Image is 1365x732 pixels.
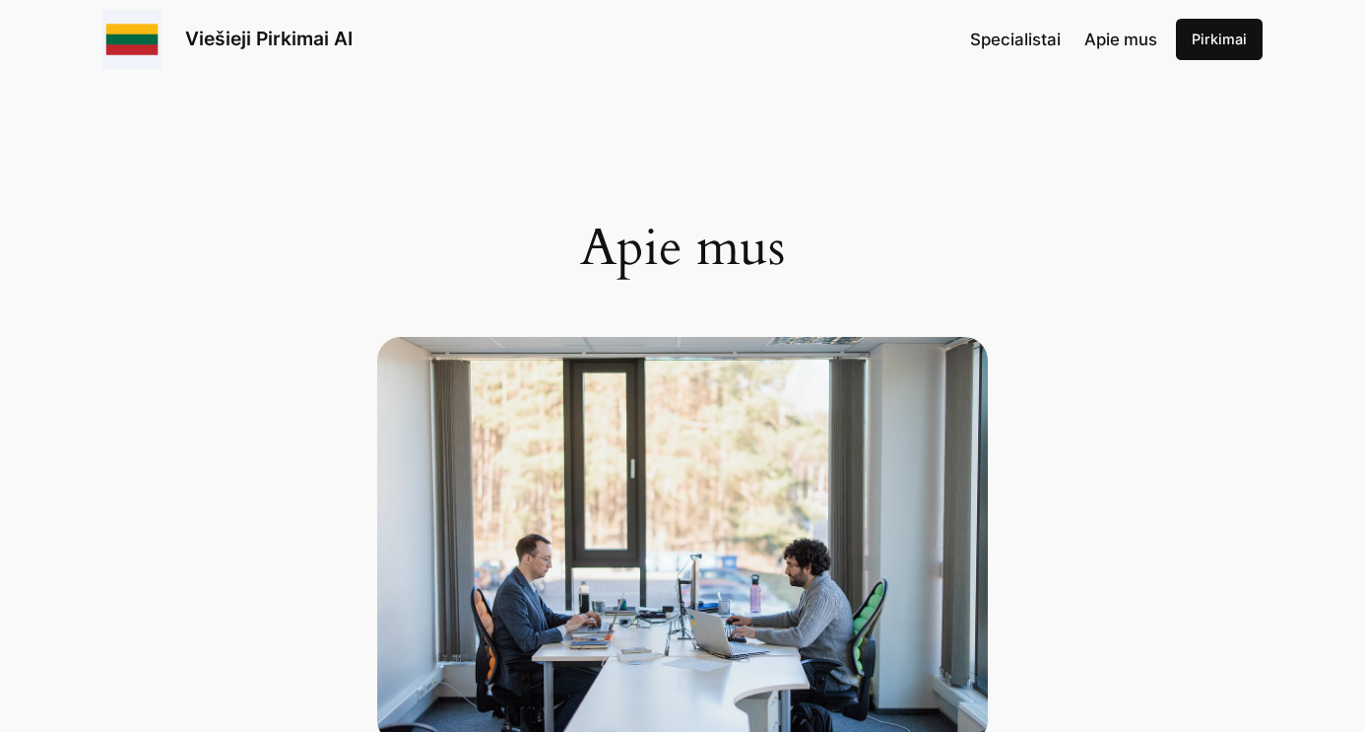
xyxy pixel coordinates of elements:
[970,27,1061,52] a: Specialistai
[102,10,162,69] img: Viešieji pirkimai logo
[970,27,1157,52] nav: Navigation
[1084,27,1157,52] a: Apie mus
[1084,30,1157,49] span: Apie mus
[185,27,353,50] a: Viešieji Pirkimai AI
[1176,19,1263,60] a: Pirkimai
[377,219,988,278] h1: Apie mus
[970,30,1061,49] span: Specialistai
